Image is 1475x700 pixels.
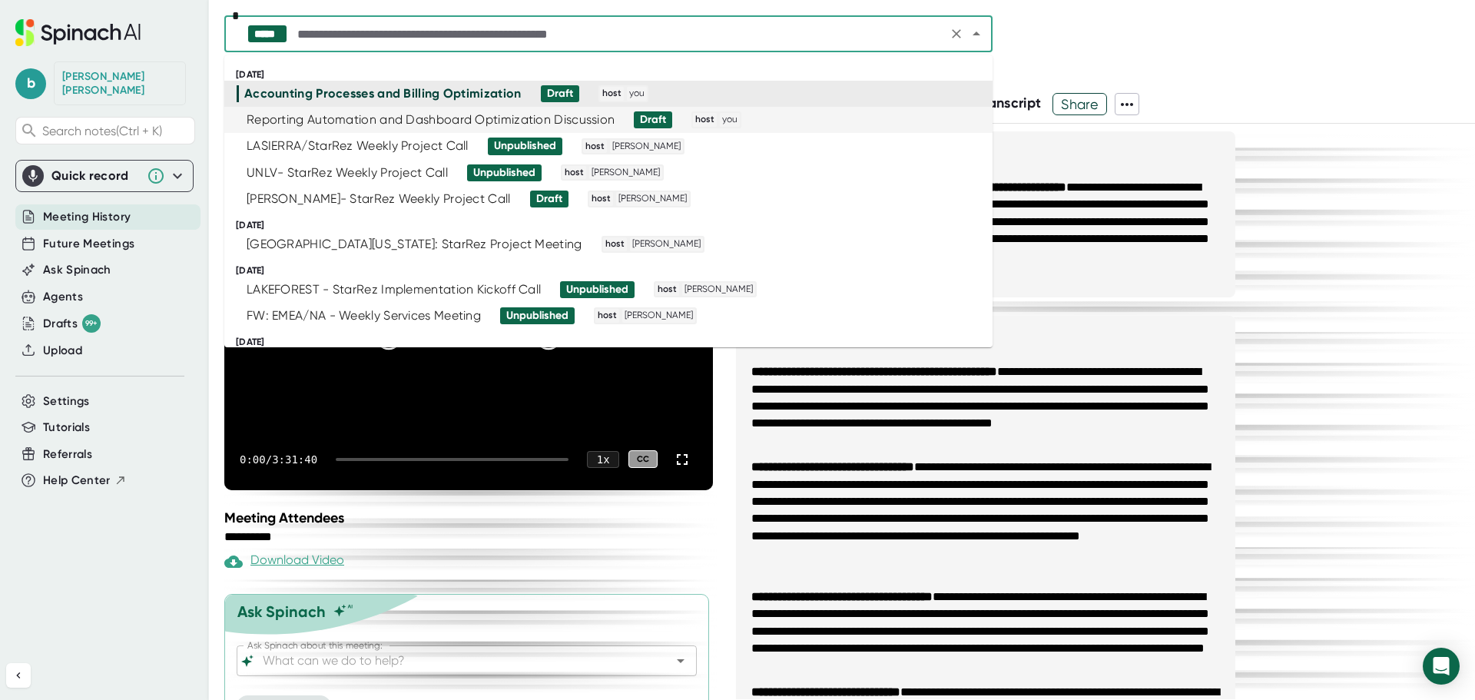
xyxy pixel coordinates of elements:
span: Help Center [43,472,111,489]
button: Collapse sidebar [6,663,31,688]
div: Accounting Processes and Billing Optimization [244,86,522,101]
span: [PERSON_NAME] [630,237,703,251]
span: [PERSON_NAME] [616,192,689,206]
div: Draft [547,87,573,101]
span: host [595,309,619,323]
span: host [583,140,607,154]
div: FW: EMEA/NA - Weekly Services Meeting [247,308,481,323]
span: you [627,87,647,101]
button: Help Center [43,472,127,489]
div: LASIERRA/StarRez Weekly Project Call [247,138,469,154]
div: [DATE] [236,69,993,81]
span: [PERSON_NAME] [622,309,695,323]
span: b [15,68,46,99]
div: Open Intercom Messenger [1423,648,1460,685]
div: UNLV- StarRez Weekly Project Call [247,165,448,181]
div: Meeting Attendees [224,509,717,526]
span: [PERSON_NAME] [682,283,755,297]
button: Close [966,23,987,45]
div: Draft [536,192,562,206]
button: Upload [43,342,82,360]
button: Share [1052,93,1107,115]
div: 0:00 / 3:31:40 [240,453,317,466]
span: host [562,166,586,180]
div: [DATE] [236,337,993,348]
button: Meeting History [43,208,131,226]
button: Tutorials [43,419,90,436]
button: Transcript [976,93,1042,114]
span: host [589,192,613,206]
span: Transcript [976,95,1042,111]
button: Settings [43,393,90,410]
button: Agents [43,288,83,306]
div: Quick record [22,161,187,191]
div: Quick record [51,168,139,184]
div: Unpublished [566,283,628,297]
div: [DATE] [236,220,993,231]
span: host [693,113,717,127]
button: Ask Spinach [43,261,111,279]
span: Search notes (Ctrl + K) [42,124,191,138]
div: 1 x [587,451,619,468]
div: Draft [640,113,666,127]
button: Future Meetings [43,235,134,253]
span: host [603,237,627,251]
input: What can we do to help? [260,650,647,672]
div: Download Video [224,552,344,571]
div: [GEOGRAPHIC_DATA][US_STATE]: StarRez Project Meeting [247,237,582,252]
button: Referrals [43,446,92,463]
div: [DATE] [236,265,993,277]
div: Reporting Automation and Dashboard Optimization Discussion [247,112,615,128]
span: [PERSON_NAME] [589,166,662,180]
div: Brady Rowe [62,70,177,97]
span: host [655,283,679,297]
div: Unpublished [494,139,556,153]
span: Share [1053,91,1106,118]
div: Ask Spinach [237,602,326,621]
div: 99+ [82,314,101,333]
div: [PERSON_NAME]- StarRez Weekly Project Call [247,191,511,207]
div: LAKEFOREST - StarRez Implementation Kickoff Call [247,282,541,297]
button: Open [670,650,691,672]
button: Drafts 99+ [43,314,101,333]
div: CC [628,450,658,468]
div: Unpublished [506,309,568,323]
div: Unpublished [473,166,535,180]
button: Clear [946,23,967,45]
span: [PERSON_NAME] [610,140,683,154]
div: Drafts [43,314,101,333]
span: you [720,113,740,127]
span: host [600,87,624,101]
